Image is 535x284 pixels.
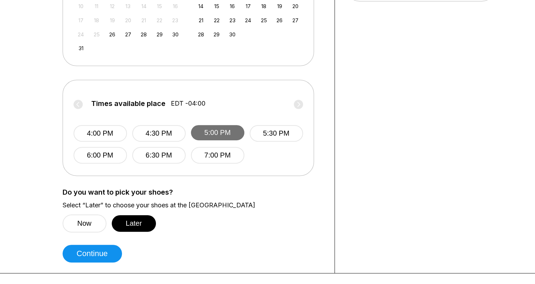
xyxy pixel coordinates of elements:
div: Choose Thursday, August 28th, 2025 [139,30,149,39]
button: 4:30 PM [132,125,186,142]
div: Not available Sunday, August 17th, 2025 [76,16,86,25]
div: Not available Monday, August 11th, 2025 [92,1,101,11]
div: Not available Friday, August 15th, 2025 [155,1,164,11]
button: 6:00 PM [74,147,127,164]
div: Choose Tuesday, September 23rd, 2025 [228,16,237,25]
span: EDT -04:00 [171,100,205,107]
div: Not available Friday, August 22nd, 2025 [155,16,164,25]
div: Choose Thursday, September 18th, 2025 [259,1,269,11]
div: Choose Sunday, August 31st, 2025 [76,43,86,53]
button: 4:00 PM [74,125,127,142]
div: Choose Friday, September 19th, 2025 [275,1,284,11]
div: Choose Saturday, September 20th, 2025 [291,1,300,11]
div: Not available Wednesday, August 13th, 2025 [123,1,133,11]
div: Choose Tuesday, August 26th, 2025 [107,30,117,39]
div: Not available Saturday, August 16th, 2025 [170,1,180,11]
div: Choose Sunday, September 28th, 2025 [196,30,206,39]
div: Choose Friday, September 26th, 2025 [275,16,284,25]
button: 5:00 PM [191,125,244,140]
button: 6:30 PM [132,147,186,164]
div: Not available Tuesday, August 12th, 2025 [107,1,117,11]
div: Not available Saturday, August 23rd, 2025 [170,16,180,25]
div: Not available Sunday, August 10th, 2025 [76,1,86,11]
div: Choose Wednesday, September 24th, 2025 [243,16,253,25]
label: Select “Later” to choose your shoes at the [GEOGRAPHIC_DATA] [63,201,324,209]
div: Not available Thursday, August 14th, 2025 [139,1,149,11]
div: Choose Thursday, September 25th, 2025 [259,16,269,25]
div: Not available Tuesday, August 19th, 2025 [107,16,117,25]
div: Choose Tuesday, September 16th, 2025 [228,1,237,11]
div: Not available Wednesday, August 20th, 2025 [123,16,133,25]
div: Choose Wednesday, August 27th, 2025 [123,30,133,39]
button: 7:00 PM [191,147,244,164]
div: Choose Friday, August 29th, 2025 [155,30,164,39]
div: Choose Tuesday, September 30th, 2025 [228,30,237,39]
div: Choose Saturday, September 27th, 2025 [291,16,300,25]
div: Not available Thursday, August 21st, 2025 [139,16,149,25]
label: Do you want to pick your shoes? [63,188,324,196]
span: Times available place [91,100,165,107]
button: Now [63,214,106,232]
div: Choose Saturday, August 30th, 2025 [170,30,180,39]
div: Choose Monday, September 15th, 2025 [212,1,221,11]
button: Continue [63,245,122,262]
div: Choose Sunday, September 21st, 2025 [196,16,206,25]
div: Choose Monday, September 29th, 2025 [212,30,221,39]
div: Not available Sunday, August 24th, 2025 [76,30,86,39]
div: Not available Monday, August 25th, 2025 [92,30,101,39]
div: Choose Sunday, September 14th, 2025 [196,1,206,11]
button: 5:30 PM [250,125,303,142]
button: Later [112,215,156,232]
div: Choose Wednesday, September 17th, 2025 [243,1,253,11]
div: Choose Monday, September 22nd, 2025 [212,16,221,25]
div: Not available Monday, August 18th, 2025 [92,16,101,25]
